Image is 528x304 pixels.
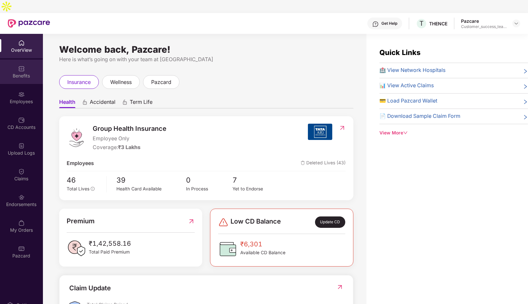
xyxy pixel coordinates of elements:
span: info-circle [91,187,95,191]
img: svg+xml;base64,PHN2ZyBpZD0iSG9tZSIgeG1sbnM9Imh0dHA6Ly93d3cudzMub3JnLzIwMDAvc3ZnIiB3aWR0aD0iMjAiIG... [18,40,25,46]
div: Here is what’s going on with your team at [GEOGRAPHIC_DATA] [59,55,353,63]
span: 7 [232,174,279,186]
span: right [523,83,528,90]
span: Low CD Balance [231,216,281,228]
img: RedirectIcon [339,125,346,131]
img: svg+xml;base64,PHN2ZyBpZD0iSGVscC0zMngzMiIgeG1sbnM9Imh0dHA6Ly93d3cudzMub3JnLzIwMDAvc3ZnIiB3aWR0aD... [372,21,379,27]
img: RedirectIcon [337,284,343,290]
img: svg+xml;base64,PHN2ZyBpZD0iRHJvcGRvd24tMzJ4MzIiIHhtbG5zPSJodHRwOi8vd3d3LnczLm9yZy8yMDAwL3N2ZyIgd2... [514,21,519,26]
img: New Pazcare Logo [8,19,50,28]
span: T [419,20,424,27]
div: Customer_success_team_lead [461,24,507,29]
img: deleteIcon [301,161,305,165]
div: Claim Update [69,283,111,293]
div: View More [379,130,528,137]
span: Employee Only [93,135,166,143]
span: ₹3 Lakhs [118,144,140,150]
span: 💳 Load Pazcard Wallet [379,97,437,105]
span: Total Lives [67,186,89,191]
span: insurance [67,78,91,86]
div: animation [122,99,128,105]
span: wellness [110,78,132,86]
img: svg+xml;base64,PHN2ZyBpZD0iRW1wbG95ZWVzIiB4bWxucz0iaHR0cDovL3d3dy53My5vcmcvMjAwMC9zdmciIHdpZHRoPS... [18,91,25,98]
span: right [523,68,528,75]
span: 39 [116,174,186,186]
span: Deleted Lives (43) [301,159,346,168]
span: down [403,131,408,135]
span: Available CD Balance [240,249,285,256]
img: svg+xml;base64,PHN2ZyBpZD0iVXBsb2FkX0xvZ3MiIGRhdGEtbmFtZT0iVXBsb2FkIExvZ3MiIHhtbG5zPSJodHRwOi8vd3... [18,143,25,149]
span: Health [59,99,75,108]
span: Total Paid Premium [89,249,131,256]
img: svg+xml;base64,PHN2ZyBpZD0iRGFuZ2VyLTMyeDMyIiB4bWxucz0iaHR0cDovL3d3dy53My5vcmcvMjAwMC9zdmciIHdpZH... [218,217,229,228]
img: svg+xml;base64,PHN2ZyBpZD0iTXlfT3JkZXJzIiBkYXRhLW5hbWU9Ik15IE9yZGVycyIgeG1sbnM9Imh0dHA6Ly93d3cudz... [18,220,25,226]
div: In Process [186,186,232,193]
span: 📊 View Active Claims [379,82,434,90]
span: 📄 Download Sample Claim Form [379,112,460,120]
img: insurerIcon [308,124,332,140]
span: pazcard [151,78,171,86]
div: Get Help [381,21,397,26]
img: svg+xml;base64,PHN2ZyBpZD0iQ2xhaW0iIHhtbG5zPSJodHRwOi8vd3d3LnczLm9yZy8yMDAwL3N2ZyIgd2lkdGg9IjIwIi... [18,168,25,175]
div: Yet to Endorse [232,186,279,193]
img: logo [67,128,86,147]
span: 0 [186,174,232,186]
span: ₹6,301 [240,239,285,249]
img: svg+xml;base64,PHN2ZyBpZD0iQ0RfQWNjb3VudHMiIGRhdGEtbmFtZT0iQ0QgQWNjb3VudHMiIHhtbG5zPSJodHRwOi8vd3... [18,117,25,123]
span: Term Life [130,99,152,108]
span: Group Health Insurance [93,124,166,134]
img: RedirectIcon [188,216,195,226]
img: PaidPremiumIcon [67,239,86,258]
span: 46 [67,174,101,186]
img: CDBalanceIcon [218,239,238,259]
span: right [523,98,528,105]
span: Accidental [90,99,115,108]
div: animation [82,99,88,105]
span: Quick Links [379,48,420,57]
span: 🏥 View Network Hospitals [379,66,445,75]
span: Premium [67,216,95,226]
div: Update CD [315,216,346,228]
img: svg+xml;base64,PHN2ZyBpZD0iRW5kb3JzZW1lbnRzIiB4bWxucz0iaHR0cDovL3d3dy53My5vcmcvMjAwMC9zdmciIHdpZH... [18,194,25,200]
div: THENCE [429,21,447,27]
div: Pazcare [461,18,507,24]
img: svg+xml;base64,PHN2ZyBpZD0iQmVuZWZpdHMiIHhtbG5zPSJodHRwOi8vd3d3LnczLm9yZy8yMDAwL3N2ZyIgd2lkdGg9Ij... [18,65,25,72]
span: ₹1,42,558.16 [89,239,131,249]
img: svg+xml;base64,PHN2ZyBpZD0iUGF6Y2FyZCIgeG1sbnM9Imh0dHA6Ly93d3cudzMub3JnLzIwMDAvc3ZnIiB3aWR0aD0iMj... [18,245,25,252]
div: Coverage: [93,144,166,152]
span: Employees [67,159,94,168]
div: Welcome back, Pazcare! [59,47,353,52]
span: right [523,114,528,120]
div: Health Card Available [116,186,186,193]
